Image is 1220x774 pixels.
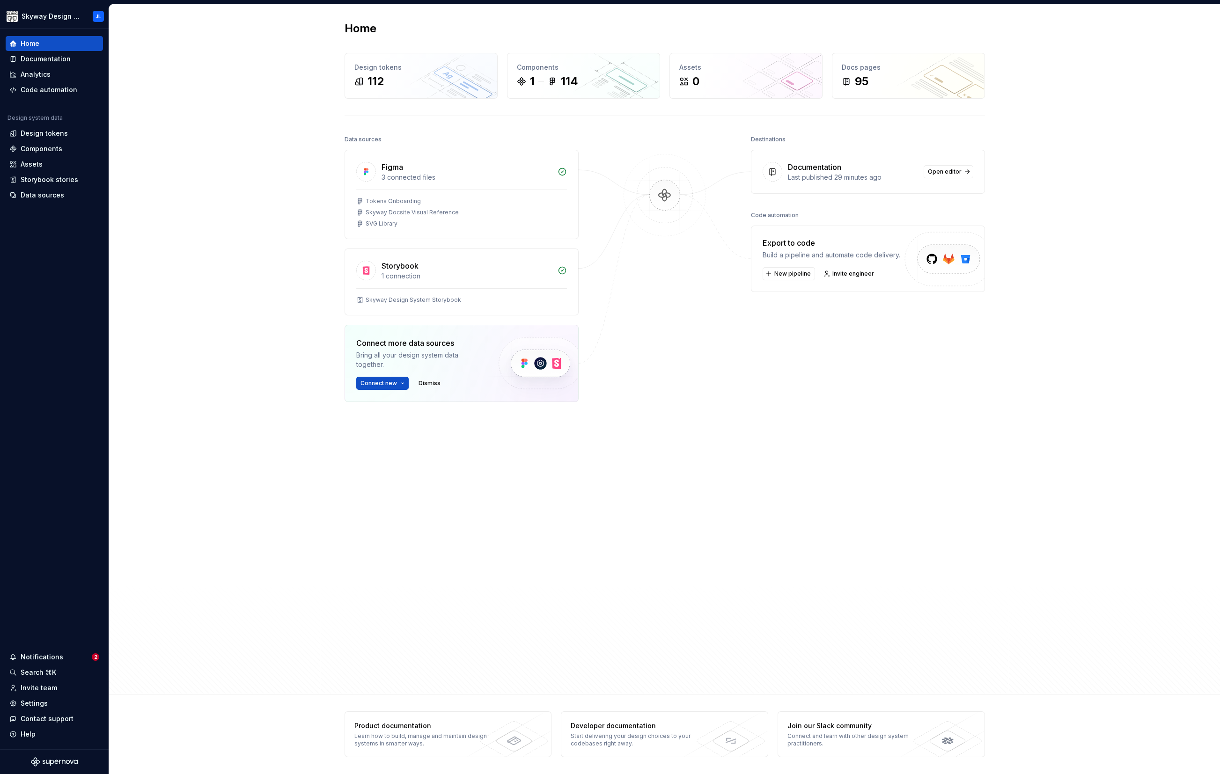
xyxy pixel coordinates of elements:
[7,114,63,122] div: Design system data
[669,53,823,99] a: Assets0
[763,267,815,280] button: New pipeline
[356,350,483,369] div: Bring all your design system data together.
[6,36,103,51] a: Home
[6,126,103,141] a: Design tokens
[367,74,384,89] div: 112
[6,680,103,695] a: Invite team
[571,721,707,730] div: Developer documentation
[354,721,491,730] div: Product documentation
[382,161,403,173] div: Figma
[561,711,768,757] a: Developer documentationStart delivering your design choices to your codebases right away.
[821,267,878,280] a: Invite engineer
[6,188,103,203] a: Data sources
[419,380,441,387] span: Dismiss
[751,133,786,146] div: Destinations
[92,653,99,661] span: 2
[2,6,107,26] button: Skyway Design SystemJL
[345,711,552,757] a: Product documentationLearn how to build, manage and maintain design systems in smarter ways.
[21,714,73,723] div: Contact support
[382,260,419,271] div: Storybook
[924,165,973,178] a: Open editor
[21,175,78,184] div: Storybook stories
[6,727,103,742] button: Help
[6,67,103,82] a: Analytics
[21,85,77,95] div: Code automation
[679,63,813,72] div: Assets
[21,54,71,64] div: Documentation
[832,53,985,99] a: Docs pages95
[356,337,483,349] div: Connect more data sources
[517,63,650,72] div: Components
[96,13,101,20] div: JL
[6,141,103,156] a: Components
[6,696,103,711] a: Settings
[21,668,56,677] div: Search ⌘K
[21,160,43,169] div: Assets
[6,650,103,664] button: Notifications2
[774,270,811,277] span: New pipeline
[788,161,841,173] div: Documentation
[530,74,535,89] div: 1
[354,63,488,72] div: Design tokens
[21,730,36,739] div: Help
[21,699,48,708] div: Settings
[787,721,924,730] div: Join our Slack community
[414,377,445,390] button: Dismiss
[832,270,874,277] span: Invite engineer
[763,237,900,248] div: Export to code
[6,711,103,726] button: Contact support
[778,711,985,757] a: Join our Slack communityConnect and learn with other design system practitioners.
[21,190,64,200] div: Data sources
[561,74,578,89] div: 114
[345,21,376,36] h2: Home
[6,665,103,680] button: Search ⌘K
[382,271,552,281] div: 1 connection
[21,129,68,138] div: Design tokens
[6,157,103,172] a: Assets
[345,133,382,146] div: Data sources
[360,380,397,387] span: Connect new
[21,39,39,48] div: Home
[788,173,918,182] div: Last published 29 minutes ago
[6,172,103,187] a: Storybook stories
[751,209,799,222] div: Code automation
[763,250,900,260] div: Build a pipeline and automate code delivery.
[928,168,962,175] span: Open editor
[366,197,421,205] div: Tokens Onboarding
[507,53,660,99] a: Components1114
[842,63,975,72] div: Docs pages
[31,757,78,767] svg: Supernova Logo
[366,296,461,304] div: Skyway Design System Storybook
[21,683,57,693] div: Invite team
[345,53,498,99] a: Design tokens112
[354,732,491,747] div: Learn how to build, manage and maintain design systems in smarter ways.
[366,220,397,227] div: SVG Library
[21,70,51,79] div: Analytics
[382,173,552,182] div: 3 connected files
[692,74,699,89] div: 0
[787,732,924,747] div: Connect and learn with other design system practitioners.
[6,51,103,66] a: Documentation
[21,144,62,153] div: Components
[571,732,707,747] div: Start delivering your design choices to your codebases right away.
[855,74,868,89] div: 95
[366,209,459,216] div: Skyway Docsite Visual Reference
[345,248,579,315] a: Storybook1 connectionSkyway Design System Storybook
[21,652,63,662] div: Notifications
[22,12,81,21] div: Skyway Design System
[345,150,579,239] a: Figma3 connected filesTokens OnboardingSkyway Docsite Visual ReferenceSVG Library
[7,11,18,22] img: 7d2f9795-fa08-4624-9490-5a3f7218a56a.png
[6,82,103,97] a: Code automation
[356,377,409,390] button: Connect new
